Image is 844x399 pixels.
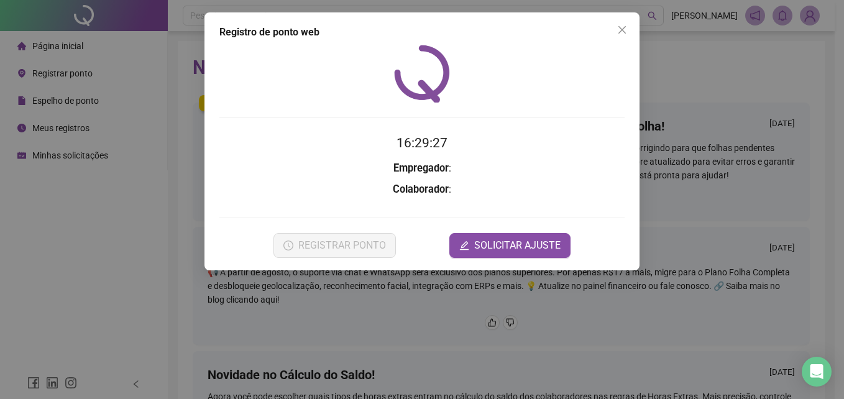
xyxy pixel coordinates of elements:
[273,233,396,258] button: REGISTRAR PONTO
[802,357,832,387] div: Open Intercom Messenger
[397,135,447,150] time: 16:29:27
[219,160,625,177] h3: :
[393,183,449,195] strong: Colaborador
[459,241,469,250] span: edit
[219,25,625,40] div: Registro de ponto web
[393,162,449,174] strong: Empregador
[612,20,632,40] button: Close
[219,181,625,198] h3: :
[617,25,627,35] span: close
[394,45,450,103] img: QRPoint
[474,238,561,253] span: SOLICITAR AJUSTE
[449,233,571,258] button: editSOLICITAR AJUSTE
